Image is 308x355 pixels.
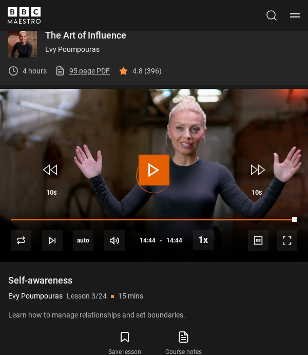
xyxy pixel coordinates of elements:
[277,230,297,251] button: Fullscreen
[118,291,143,302] p: 15 mins
[8,274,300,287] h1: Self-awareness
[67,291,107,302] p: Lesson 3/24
[290,10,300,21] button: Toggle navigation
[8,310,300,321] p: Learn how to manage relationships and set boundaries.
[42,230,63,251] button: Next Lesson
[160,237,162,244] span: -
[248,230,268,251] button: Captions
[11,219,297,221] div: Progress Bar
[55,66,110,77] a: 95 page PDF
[11,230,31,251] button: Replay
[45,44,300,55] p: Evy Poumpouras
[140,231,156,250] span: 14:44
[193,230,214,250] button: Playback Rate
[8,291,63,302] p: Evy Poumpouras
[45,31,300,40] p: The Art of Influence
[8,7,41,24] svg: BBC Maestro
[23,66,47,77] p: 4 hours
[166,231,182,250] span: 14:44
[104,230,125,251] button: Mute
[73,230,93,251] span: auto
[132,66,162,77] p: 4.8 (396)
